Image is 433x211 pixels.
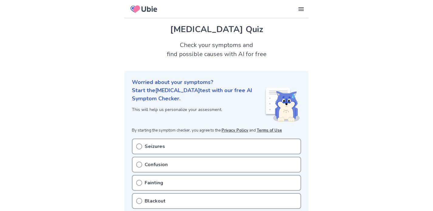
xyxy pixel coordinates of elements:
[145,143,165,150] p: Seizures
[132,78,301,86] p: Worried about your symptoms?
[145,197,166,205] p: Blackout
[145,161,168,168] p: Confusion
[132,86,265,103] p: Start the [MEDICAL_DATA] test with our free AI Symptom Checker.
[132,23,301,36] h1: [MEDICAL_DATA] Quiz
[265,88,300,122] img: Shiba
[145,179,163,186] p: Fainting
[222,128,248,133] a: Privacy Policy
[257,128,282,133] a: Terms of Use
[132,106,265,113] p: This will help us personalize your assessment.
[125,41,308,59] h2: Check your symptoms and find possible causes with AI for free
[132,128,301,134] p: By starting the symptom checker, you agree to the and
